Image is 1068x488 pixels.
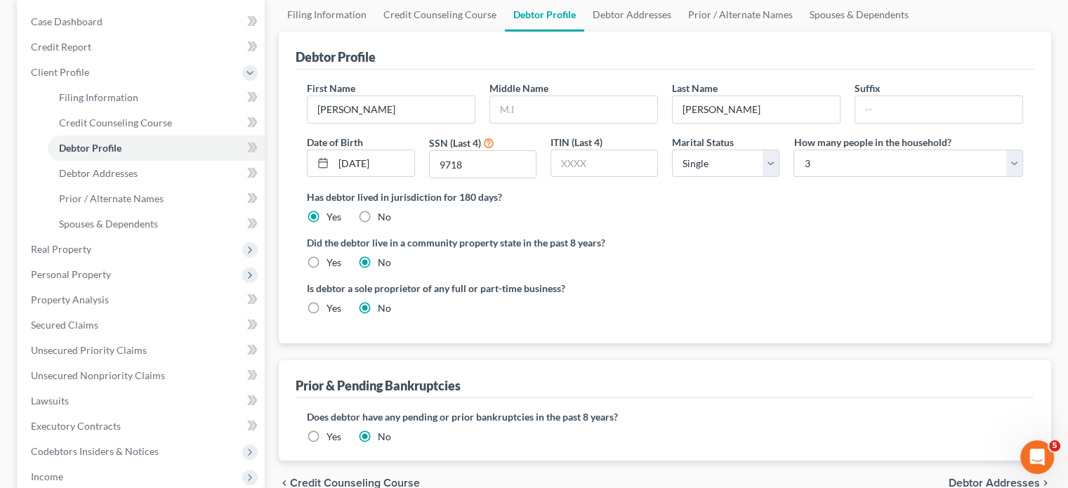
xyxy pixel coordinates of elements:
span: Client Profile [31,66,89,78]
span: Real Property [31,243,91,255]
label: Yes [327,210,341,224]
label: No [378,301,391,315]
label: How many people in the household? [793,135,951,150]
label: Did the debtor live in a community property state in the past 8 years? [307,235,1023,250]
input: M.I [490,96,657,123]
span: Spouses & Dependents [59,218,158,230]
input: -- [673,96,840,123]
a: Credit Counseling Course [48,110,265,136]
label: Is debtor a sole proprietor of any full or part-time business? [307,281,658,296]
label: Date of Birth [307,135,363,150]
label: Last Name [672,81,718,95]
span: Credit Report [31,41,91,53]
span: Codebtors Insiders & Notices [31,445,159,457]
div: Prior & Pending Bankruptcies [296,377,461,394]
a: Credit Report [20,34,265,60]
a: Case Dashboard [20,9,265,34]
span: Lawsuits [31,395,69,407]
span: Unsecured Nonpriority Claims [31,369,165,381]
span: Property Analysis [31,294,109,305]
label: No [378,430,391,444]
span: Prior / Alternate Names [59,192,164,204]
a: Property Analysis [20,287,265,312]
label: No [378,210,391,224]
input: XXXX [551,150,657,177]
iframe: Intercom live chat [1020,440,1054,474]
label: Does debtor have any pending or prior bankruptcies in the past 8 years? [307,409,1023,424]
a: Debtor Addresses [48,161,265,186]
a: Spouses & Dependents [48,211,265,237]
input: -- [308,96,475,123]
span: Personal Property [31,268,111,280]
a: Secured Claims [20,312,265,338]
span: Secured Claims [31,319,98,331]
label: Suffix [855,81,881,95]
span: 5 [1049,440,1060,451]
span: Unsecured Priority Claims [31,344,147,356]
span: Credit Counseling Course [59,117,172,128]
a: Filing Information [48,85,265,110]
label: SSN (Last 4) [429,136,481,150]
a: Executory Contracts [20,414,265,439]
input: -- [855,96,1022,123]
input: MM/DD/YYYY [334,150,414,177]
label: Yes [327,430,341,444]
label: First Name [307,81,355,95]
a: Unsecured Priority Claims [20,338,265,363]
span: Executory Contracts [31,420,121,432]
div: Debtor Profile [296,48,376,65]
label: No [378,256,391,270]
a: Debtor Profile [48,136,265,161]
a: Prior / Alternate Names [48,186,265,211]
input: XXXX [430,151,536,178]
label: Marital Status [672,135,734,150]
label: Middle Name [489,81,548,95]
label: Yes [327,256,341,270]
span: Debtor Profile [59,142,121,154]
label: Has debtor lived in jurisdiction for 180 days? [307,190,1023,204]
a: Lawsuits [20,388,265,414]
label: Yes [327,301,341,315]
span: Debtor Addresses [59,167,138,179]
span: Case Dashboard [31,15,103,27]
label: ITIN (Last 4) [551,135,602,150]
a: Unsecured Nonpriority Claims [20,363,265,388]
span: Filing Information [59,91,138,103]
span: Income [31,470,63,482]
